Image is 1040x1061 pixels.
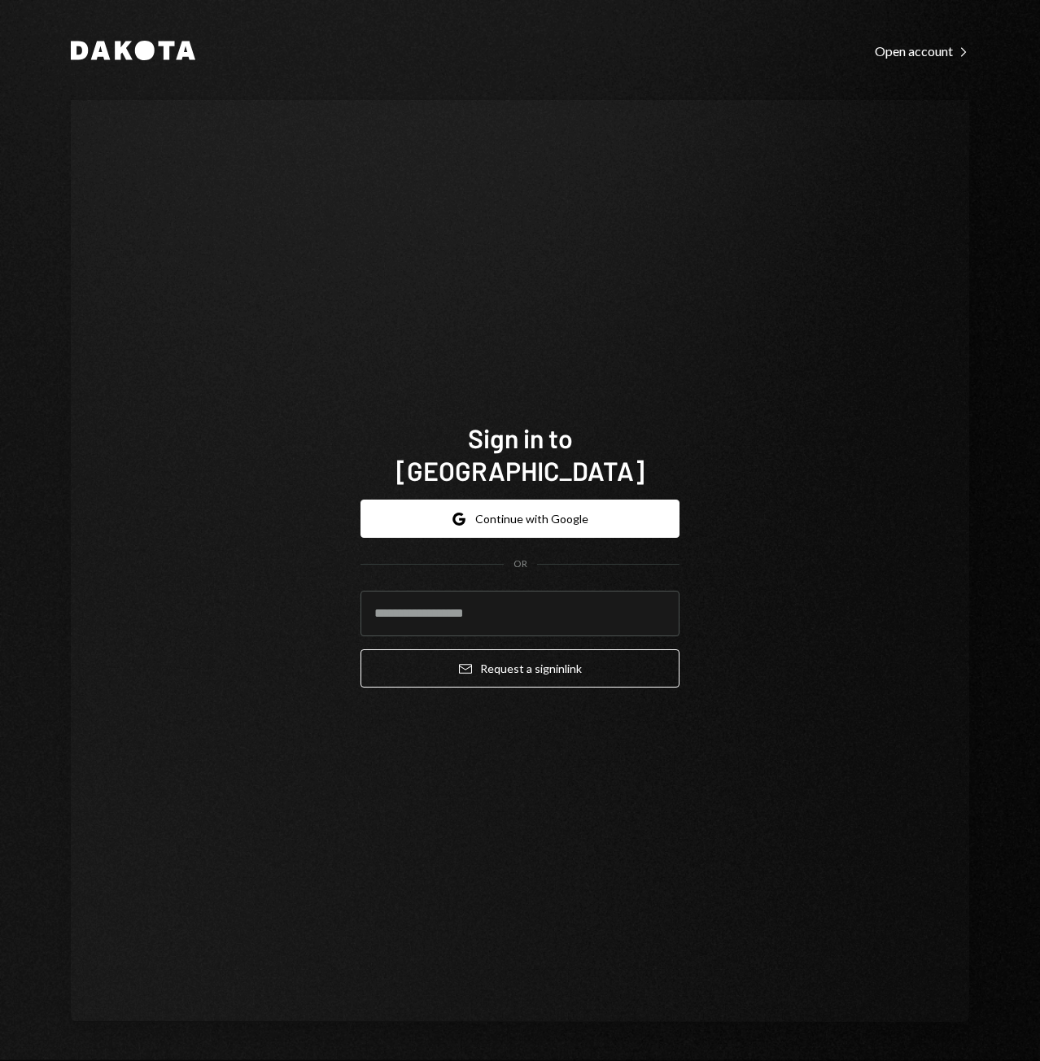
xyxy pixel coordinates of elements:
[875,43,969,59] div: Open account
[361,500,679,538] button: Continue with Google
[361,421,679,487] h1: Sign in to [GEOGRAPHIC_DATA]
[875,41,969,59] a: Open account
[361,649,679,688] button: Request a signinlink
[513,557,527,571] div: OR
